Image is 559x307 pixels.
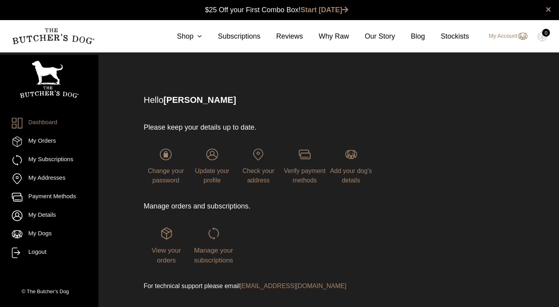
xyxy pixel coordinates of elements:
span: Check your address [242,167,274,184]
a: My Orders [12,136,87,147]
a: Check your address [236,149,281,184]
div: 0 [542,29,550,37]
span: View your orders [152,247,181,264]
img: login-TBD_Password.png [160,149,172,160]
a: My Addresses [12,173,87,184]
a: Reviews [260,31,303,42]
img: login-TBD_Profile.png [206,149,218,160]
img: login-TBD_Address.png [252,149,264,160]
span: Change your password [148,167,184,184]
span: Manage your subscriptions [194,247,233,264]
p: Hello [144,93,503,106]
p: For technical support please email [144,281,373,291]
a: close [546,5,551,14]
a: Update your profile [190,149,235,184]
img: login-TBD_Orders.png [161,227,172,239]
a: Blog [395,31,425,42]
span: Add your dog's details [330,167,372,184]
img: login-TBD_Subscriptions.png [208,227,220,239]
img: TBD_Cart-Empty.png [537,32,547,42]
span: Update your profile [195,167,229,184]
img: TBD_Portrait_Logo_White.png [20,61,79,98]
a: Subscriptions [202,31,260,42]
img: login-TBD_Payments.png [299,149,311,160]
a: Verify payment methods [283,149,327,184]
a: My Account [481,32,528,41]
a: [EMAIL_ADDRESS][DOMAIN_NAME] [240,283,346,289]
strong: [PERSON_NAME] [163,95,236,105]
a: View your orders [144,227,189,264]
p: Manage orders and subscriptions. [144,201,373,212]
p: Please keep your details up to date. [144,122,373,133]
a: Change your password [144,149,188,184]
a: My Details [12,210,87,221]
a: Shop [161,31,202,42]
a: Manage your subscriptions [191,227,236,264]
a: Stockists [425,31,469,42]
a: My Dogs [12,229,87,240]
a: Add your dog's details [329,149,373,184]
a: Logout [12,247,87,258]
span: Verify payment methods [284,167,326,184]
a: My Subscriptions [12,155,87,166]
a: Payment Methods [12,192,87,203]
a: Dashboard [12,118,87,128]
a: Why Raw [303,31,349,42]
img: login-TBD_Dog.png [345,149,357,160]
a: Our Story [349,31,395,42]
a: Start [DATE] [301,6,349,14]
